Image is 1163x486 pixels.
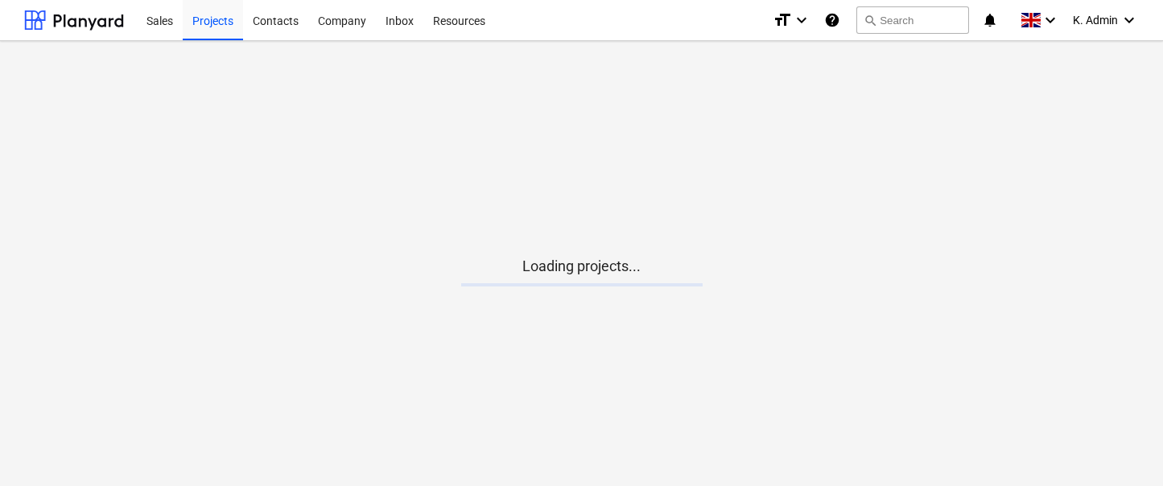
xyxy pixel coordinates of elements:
i: keyboard_arrow_down [1041,10,1060,30]
i: keyboard_arrow_down [792,10,811,30]
span: search [864,14,876,27]
i: Knowledge base [824,10,840,30]
p: Loading projects... [461,257,703,276]
i: notifications [982,10,998,30]
span: K. Admin [1073,14,1118,27]
i: format_size [773,10,792,30]
button: Search [856,6,969,34]
i: keyboard_arrow_down [1120,10,1139,30]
